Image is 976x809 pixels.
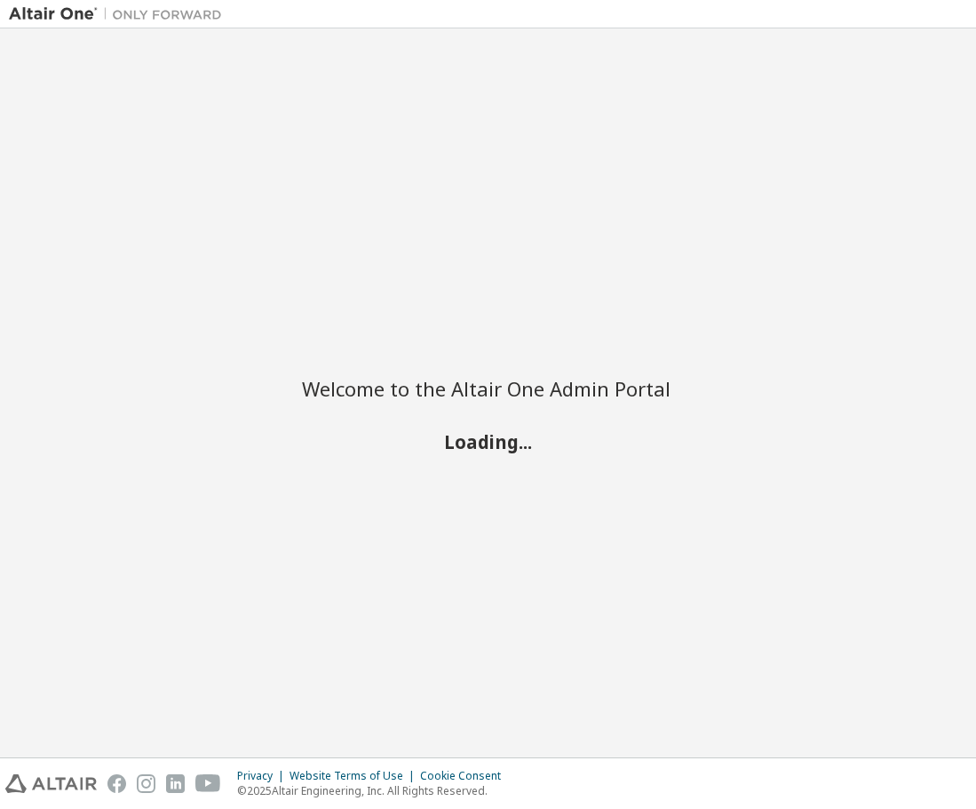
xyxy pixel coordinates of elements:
[302,376,675,401] h2: Welcome to the Altair One Admin Portal
[237,769,290,783] div: Privacy
[195,774,221,793] img: youtube.svg
[302,430,675,453] h2: Loading...
[166,774,185,793] img: linkedin.svg
[107,774,126,793] img: facebook.svg
[137,774,155,793] img: instagram.svg
[420,769,512,783] div: Cookie Consent
[290,769,420,783] div: Website Terms of Use
[5,774,97,793] img: altair_logo.svg
[237,783,512,798] p: © 2025 Altair Engineering, Inc. All Rights Reserved.
[9,5,231,23] img: Altair One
